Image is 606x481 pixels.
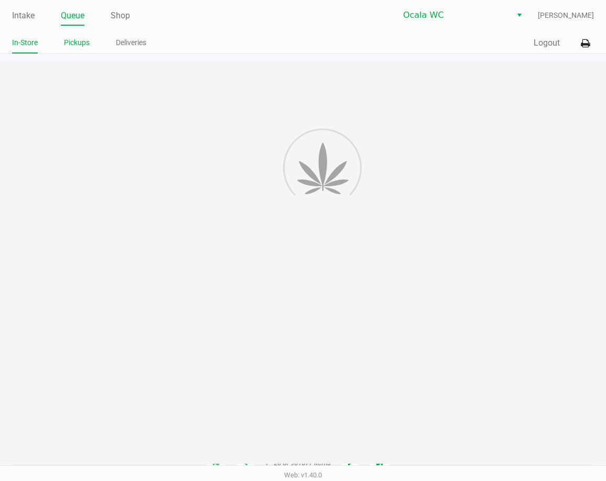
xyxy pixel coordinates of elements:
[116,36,146,49] a: Deliveries
[12,8,35,23] a: Intake
[403,9,505,22] span: Ocala WC
[64,36,90,49] a: Pickups
[284,471,322,479] span: Web: v1.40.0
[12,36,38,49] a: In-Store
[61,8,84,23] a: Queue
[111,8,130,23] a: Shop
[534,37,560,49] button: Logout
[538,10,594,21] span: [PERSON_NAME]
[512,6,527,25] button: Select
